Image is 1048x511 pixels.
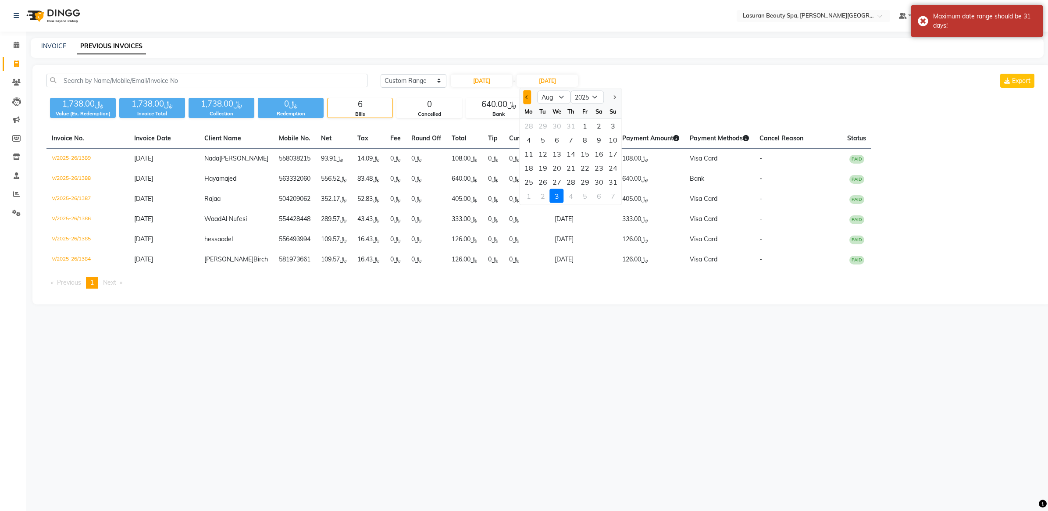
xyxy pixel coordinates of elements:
[592,147,606,161] div: Saturday, August 16, 2025
[592,161,606,175] div: 23
[446,169,483,189] td: ﷼640.00
[759,255,762,263] span: -
[274,209,316,229] td: 554428448
[352,209,385,229] td: ﷼43.43
[258,110,324,118] div: Redemption
[617,169,684,189] td: ﷼640.00
[46,277,1036,289] nav: Pagination
[690,255,717,263] span: Visa Card
[274,149,316,169] td: 558038215
[204,175,219,182] span: Haya
[253,255,268,263] span: Birch
[452,134,467,142] span: Total
[90,279,94,286] span: 1
[849,215,864,224] span: PAID
[578,161,592,175] div: Friday, August 22, 2025
[316,209,352,229] td: ﷼289.57
[578,147,592,161] div: Friday, August 15, 2025
[606,189,620,203] div: Sunday, September 7, 2025
[406,209,446,229] td: ﷼0
[1000,74,1034,88] button: Export
[578,119,592,133] div: 1
[592,104,606,118] div: Sa
[134,175,153,182] span: [DATE]
[622,134,679,142] span: Payment Amount
[522,175,536,189] div: 25
[385,229,406,250] td: ﷼0
[536,175,550,189] div: 26
[536,147,550,161] div: Tuesday, August 12, 2025
[46,189,129,209] td: V/2025-26/1387
[578,189,592,203] div: 5
[385,189,406,209] td: ﷼0
[550,175,564,189] div: Wednesday, August 27, 2025
[406,169,446,189] td: ﷼0
[592,147,606,161] div: 16
[564,119,578,133] div: Thursday, July 31, 2025
[204,154,219,162] span: Nada
[564,161,578,175] div: 21
[504,250,549,270] td: ﷼0
[549,250,617,270] td: [DATE]
[759,154,762,162] span: -
[522,104,536,118] div: Mo
[592,189,606,203] div: 6
[550,104,564,118] div: We
[759,215,762,223] span: -
[119,110,185,118] div: Invoice Total
[592,119,606,133] div: Saturday, August 2, 2025
[46,74,367,87] input: Search by Name/Mobile/Email/Invoice No
[578,119,592,133] div: Friday, August 1, 2025
[617,229,684,250] td: ﷼126.00
[536,119,550,133] div: Tuesday, July 29, 2025
[274,229,316,250] td: 556493994
[274,169,316,189] td: 563332060
[564,189,578,203] div: 4
[204,134,241,142] span: Client Name
[258,98,324,110] div: ﷼0
[385,250,406,270] td: ﷼0
[513,76,516,86] span: -
[316,169,352,189] td: ﷼556.52
[549,229,617,250] td: [DATE]
[522,133,536,147] div: Monday, August 4, 2025
[550,147,564,161] div: Wednesday, August 13, 2025
[221,215,247,223] span: Al Nufesi
[134,134,171,142] span: Invoice Date
[134,255,153,263] span: [DATE]
[204,235,221,243] span: hessa
[606,161,620,175] div: 24
[550,119,564,133] div: 30
[592,189,606,203] div: Saturday, September 6, 2025
[690,215,717,223] span: Visa Card
[385,169,406,189] td: ﷼0
[564,147,578,161] div: Thursday, August 14, 2025
[690,235,717,243] span: Visa Card
[550,189,564,203] div: Wednesday, September 3, 2025
[352,229,385,250] td: ﷼16.43
[352,169,385,189] td: ﷼83.48
[204,255,253,263] span: [PERSON_NAME]
[406,149,446,169] td: ﷼0
[592,175,606,189] div: 30
[933,12,1036,30] div: Maximum date range should be 31 days!
[536,161,550,175] div: Tuesday, August 19, 2025
[617,149,684,169] td: ﷼108.00
[46,149,129,169] td: V/2025-26/1389
[690,195,717,203] span: Visa Card
[592,133,606,147] div: 9
[517,75,578,87] input: End Date
[219,175,236,182] span: majed
[536,133,550,147] div: Tuesday, August 5, 2025
[357,134,368,142] span: Tax
[522,119,536,133] div: Monday, July 28, 2025
[522,133,536,147] div: 4
[483,229,504,250] td: ﷼0
[849,256,864,264] span: PAID
[849,236,864,244] span: PAID
[451,75,512,87] input: Start Date
[504,209,549,229] td: ﷼0
[606,104,620,118] div: Su
[466,111,531,118] div: Bank
[617,250,684,270] td: ﷼126.00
